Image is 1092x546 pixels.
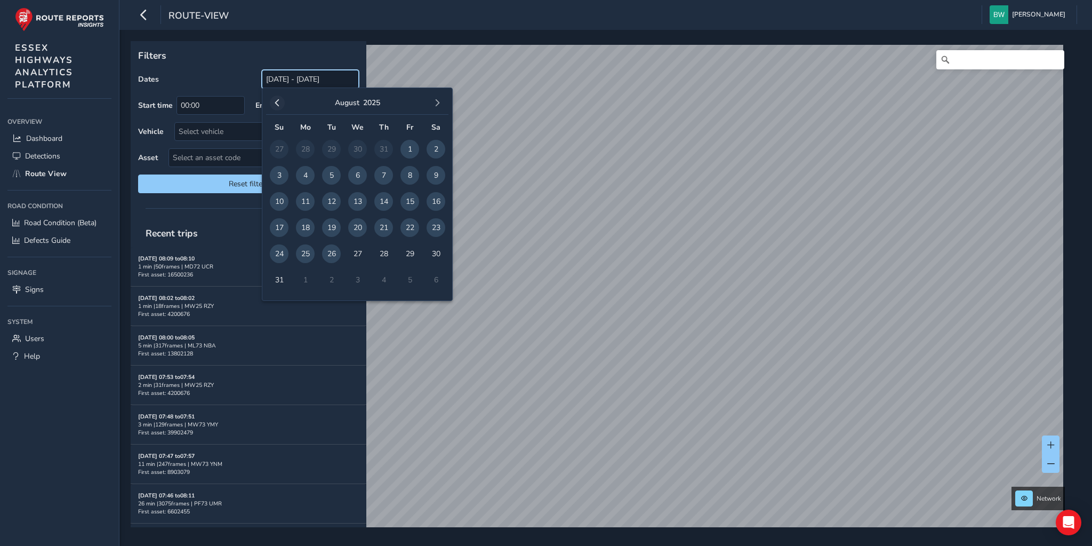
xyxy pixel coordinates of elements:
strong: [DATE] 07:46 to 08:11 [138,492,195,500]
div: 1 min | 18 frames | MW25 RZY [138,302,359,310]
strong: [DATE] 07:53 to 07:54 [138,373,195,381]
span: 5 [322,166,341,185]
span: 25 [296,244,315,263]
span: 7 [374,166,393,185]
strong: [DATE] 08:02 to 08:02 [138,294,195,302]
strong: [DATE] 08:00 to 08:05 [138,334,195,342]
span: 1 [400,140,419,159]
span: 27 [348,244,367,263]
span: Mo [300,122,311,132]
a: Defects Guide [7,232,111,249]
span: 3 [270,166,288,185]
span: Road Condition (Beta) [24,218,97,228]
div: Road Condition [7,198,111,214]
span: First asset: 4200676 [138,310,190,318]
span: Users [25,334,44,344]
span: 23 [427,218,445,237]
span: 2 [427,140,445,159]
span: We [351,122,364,132]
label: Vehicle [138,126,164,137]
div: Overview [7,114,111,130]
span: 29 [400,244,419,263]
div: 26 min | 3075 frames | PF73 UMR [138,500,359,508]
span: 24 [270,244,288,263]
span: First asset: 16500236 [138,271,193,279]
div: 3 min | 129 frames | MW73 YMY [138,421,359,429]
span: Detections [25,151,60,161]
span: 6 [348,166,367,185]
span: 16 [427,192,445,211]
span: Select an asset code [169,149,341,167]
span: Dashboard [26,133,62,144]
span: First asset: 6602455 [138,508,190,516]
span: 15 [400,192,419,211]
strong: [DATE] 07:47 to 07:57 [138,452,195,460]
span: Help [24,351,40,361]
button: 2025 [363,98,380,108]
a: Dashboard [7,130,111,147]
a: Detections [7,147,111,165]
span: 9 [427,166,445,185]
span: 8 [400,166,419,185]
span: Th [379,122,389,132]
span: 10 [270,192,288,211]
div: Open Intercom Messenger [1056,510,1081,535]
span: Network [1037,494,1061,503]
img: rr logo [15,7,104,31]
label: Asset [138,153,158,163]
span: Route View [25,169,67,179]
span: First asset: 4200676 [138,389,190,397]
button: Reset filters [138,175,359,193]
div: Signage [7,265,111,281]
div: 2 min | 31 frames | MW25 RZY [138,381,359,389]
a: Signs [7,281,111,298]
span: route-view [168,9,229,24]
span: 13 [348,192,367,211]
strong: [DATE] 08:09 to 08:10 [138,255,195,263]
span: First asset: 13802128 [138,350,193,358]
span: 17 [270,218,288,237]
div: 11 min | 247 frames | MW73 YNM [138,460,359,468]
span: Fr [406,122,413,132]
span: 11 [296,192,315,211]
label: Start time [138,100,173,110]
label: Dates [138,74,159,84]
span: 28 [374,244,393,263]
span: 4 [296,166,315,185]
div: Select vehicle [175,123,341,140]
label: End time [255,100,286,110]
span: First asset: 39902479 [138,429,193,437]
div: System [7,314,111,330]
span: 22 [400,218,419,237]
a: Road Condition (Beta) [7,214,111,232]
span: ESSEX HIGHWAYS ANALYTICS PLATFORM [15,42,73,91]
span: First asset: 8903079 [138,468,190,476]
span: Recent trips [138,219,205,247]
span: 31 [270,271,288,289]
a: Users [7,330,111,347]
button: [PERSON_NAME] [990,5,1069,24]
canvas: Map [134,45,1063,540]
span: Defects Guide [24,235,70,246]
img: diamond-layout [990,5,1008,24]
span: 19 [322,218,341,237]
span: Signs [25,284,44,295]
span: 26 [322,244,341,263]
a: Help [7,347,111,365]
button: August [335,98,359,108]
span: 12 [322,192,341,211]
span: Reset filters [146,179,351,189]
input: Search [936,50,1064,69]
span: Tu [327,122,336,132]
span: [PERSON_NAME] [1012,5,1065,24]
span: 30 [427,244,445,263]
span: 21 [374,218,393,237]
div: 1 min | 50 frames | MD72 UCR [138,263,359,271]
span: Su [275,122,284,132]
span: 14 [374,192,393,211]
p: Filters [138,49,359,62]
a: Route View [7,165,111,183]
span: Sa [431,122,440,132]
span: 20 [348,218,367,237]
strong: [DATE] 07:48 to 07:51 [138,413,195,421]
